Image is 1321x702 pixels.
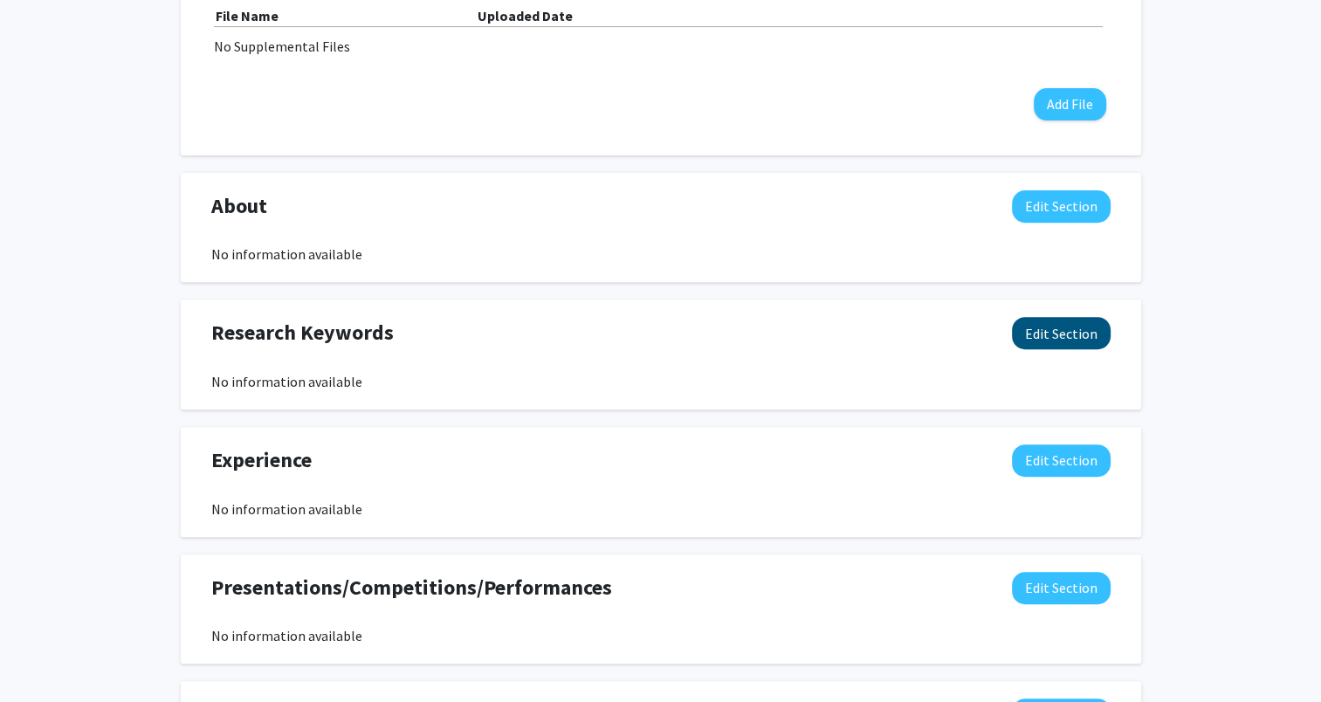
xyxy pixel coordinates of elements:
[211,444,312,476] span: Experience
[211,190,267,222] span: About
[1012,190,1111,223] button: Edit About
[1034,88,1106,120] button: Add File
[211,371,1111,392] div: No information available
[1012,317,1111,349] button: Edit Research Keywords
[211,572,612,603] span: Presentations/Competitions/Performances
[211,244,1111,265] div: No information available
[13,623,74,689] iframe: Chat
[211,499,1111,520] div: No information available
[478,7,573,24] b: Uploaded Date
[1012,572,1111,604] button: Edit Presentations/Competitions/Performances
[216,7,279,24] b: File Name
[211,317,394,348] span: Research Keywords
[211,625,1111,646] div: No information available
[214,36,1108,57] div: No Supplemental Files
[1012,444,1111,477] button: Edit Experience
